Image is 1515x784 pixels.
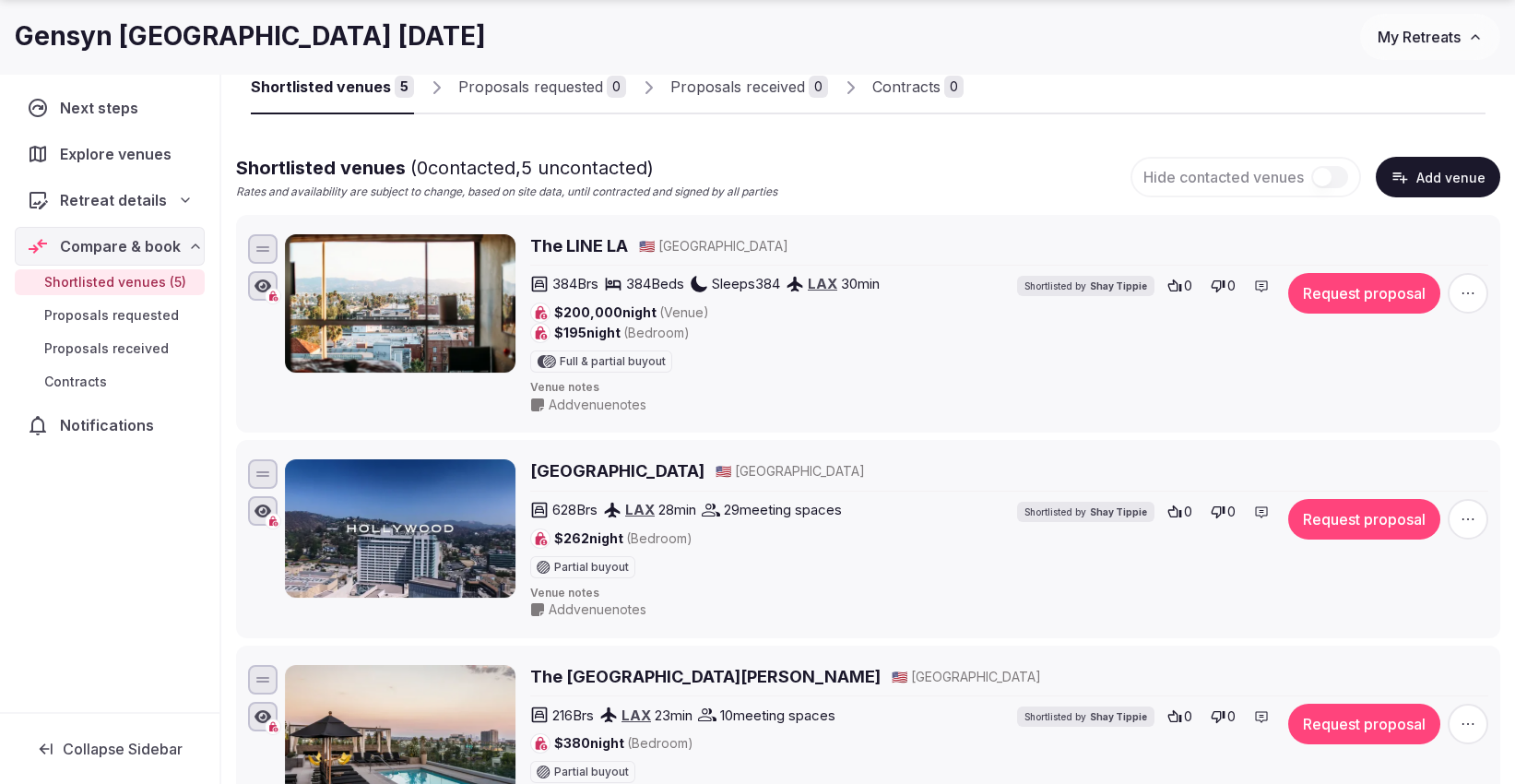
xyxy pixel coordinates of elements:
span: $380 night [554,734,693,753]
div: 0 [944,76,964,98]
a: LAX [621,707,651,724]
span: [GEOGRAPHIC_DATA] [735,462,865,481]
span: Shay Tippie [1090,505,1147,518]
span: 10 meeting spaces [720,706,835,725]
span: Shortlisted venues (5) [44,273,186,291]
div: Proposals received [670,76,805,98]
a: Proposals requested [15,303,205,328]
button: 0 [1162,704,1198,730]
a: Contracts [15,369,205,395]
button: 🇺🇸 [716,462,731,481]
span: Retreat details [60,189,167,211]
span: 384 Brs [552,274,598,293]
button: Request proposal [1288,273,1440,314]
span: 0 [1227,277,1236,295]
span: Proposals received [44,339,169,358]
button: My Retreats [1360,14,1500,60]
div: Shortlisted by [1017,276,1154,296]
span: $200,000 night [554,303,709,322]
span: 🇺🇸 [892,669,907,684]
span: 0 [1184,707,1192,726]
a: LAX [625,501,655,518]
span: 29 meeting spaces [724,500,842,519]
span: (Venue) [659,304,709,320]
span: Shay Tippie [1090,710,1147,723]
a: LAX [808,275,837,292]
button: Request proposal [1288,704,1440,744]
span: 384 Beds [626,274,684,293]
div: Proposals requested [458,76,603,98]
span: Shay Tippie [1090,279,1147,292]
button: 🇺🇸 [639,237,655,255]
div: 0 [607,76,626,98]
div: Shortlisted by [1017,707,1154,727]
span: $262 night [554,529,692,548]
span: 0 [1227,503,1236,521]
span: ( 0 contacted, 5 uncontacted) [410,157,654,179]
span: 0 [1184,503,1192,521]
span: [GEOGRAPHIC_DATA] [658,237,788,255]
span: Compare & book [60,235,181,257]
span: 23 min [655,706,692,725]
a: Proposals requested0 [458,61,626,114]
span: Venue notes [530,380,1488,396]
span: Partial buyout [554,766,629,778]
a: Proposals received [15,336,205,362]
span: 628 Brs [552,500,598,519]
span: My Retreats [1378,28,1461,46]
p: Rates and availability are subject to change, based on site data, until contracted and signed by ... [236,184,777,200]
button: 0 [1162,499,1198,525]
div: Contracts [872,76,941,98]
a: [GEOGRAPHIC_DATA] [530,459,704,482]
div: Shortlisted venues [251,76,391,98]
span: 0 [1184,277,1192,295]
a: Notifications [15,406,205,445]
span: (Bedroom) [627,735,693,751]
span: Notifications [60,414,161,436]
a: Contracts0 [872,61,964,114]
a: Next steps [15,89,205,127]
span: Full & partial buyout [560,356,666,367]
span: Collapse Sidebar [63,740,183,758]
a: The LINE LA [530,234,628,257]
span: 216 Brs [552,706,594,725]
a: Shortlisted venues5 [251,61,414,114]
button: 🇺🇸 [892,668,907,686]
span: Hide contacted venues [1143,168,1304,186]
span: $195 night [554,324,690,342]
div: 0 [809,76,828,98]
span: 🇺🇸 [639,238,655,254]
div: Shortlisted by [1017,502,1154,522]
span: Contracts [44,373,107,391]
h1: Gensyn [GEOGRAPHIC_DATA] [DATE] [15,18,486,54]
button: Request proposal [1288,499,1440,540]
div: 5 [395,76,414,98]
img: Loews Hollywood Hotel [285,459,515,598]
button: Add venue [1376,157,1500,197]
a: The [GEOGRAPHIC_DATA][PERSON_NAME] [530,665,881,688]
span: (Bedroom) [626,530,692,546]
button: 0 [1162,273,1198,299]
img: The LINE LA [285,234,515,373]
span: [GEOGRAPHIC_DATA] [911,668,1041,686]
span: Next steps [60,97,146,119]
span: (Bedroom) [623,325,690,340]
button: Collapse Sidebar [15,729,205,769]
button: 0 [1205,499,1241,525]
span: 0 [1227,707,1236,726]
span: Proposals requested [44,306,179,325]
span: 28 min [658,500,696,519]
a: Shortlisted venues (5) [15,269,205,295]
button: 0 [1205,273,1241,299]
button: 0 [1205,704,1241,730]
a: Proposals received0 [670,61,828,114]
span: Add venue notes [549,600,646,619]
span: Explore venues [60,143,179,165]
span: Venue notes [530,586,1488,601]
span: Shortlisted venues [236,157,654,179]
span: Add venue notes [549,396,646,414]
a: Explore venues [15,135,205,173]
